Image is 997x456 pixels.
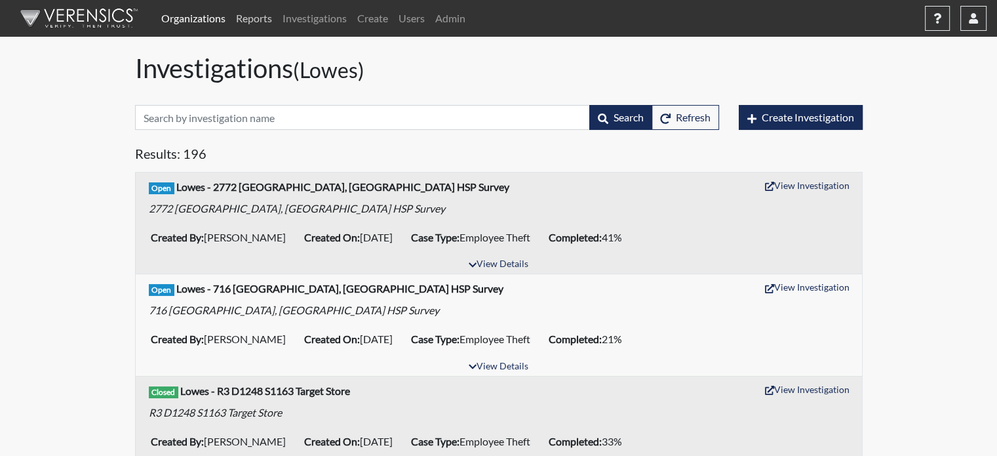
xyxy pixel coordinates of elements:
[135,105,590,130] input: Search by investigation name
[176,282,503,295] b: Lowes - 716 [GEOGRAPHIC_DATA], [GEOGRAPHIC_DATA] HSP Survey
[146,329,299,350] li: [PERSON_NAME]
[463,256,534,274] button: View Details
[759,277,855,297] button: View Investigation
[149,304,439,316] em: 716 [GEOGRAPHIC_DATA], [GEOGRAPHIC_DATA] HSP Survey
[759,379,855,400] button: View Investigation
[549,333,602,345] b: Completed:
[277,5,352,31] a: Investigations
[352,5,393,31] a: Create
[299,227,406,248] li: [DATE]
[149,182,175,194] span: Open
[180,384,350,397] b: Lowes - R3 D1248 S1163 Target Store
[149,284,175,296] span: Open
[231,5,277,31] a: Reports
[146,431,299,452] li: [PERSON_NAME]
[135,52,863,84] h1: Investigations
[146,227,299,248] li: [PERSON_NAME]
[176,180,509,193] b: Lowes - 2772 [GEOGRAPHIC_DATA], [GEOGRAPHIC_DATA] HSP Survey
[149,386,179,398] span: Closed
[299,431,406,452] li: [DATE]
[411,231,459,243] b: Case Type:
[543,431,635,452] li: 33%
[293,57,364,83] small: (Lowes)
[543,227,635,248] li: 41%
[299,329,406,350] li: [DATE]
[589,105,652,130] button: Search
[151,231,204,243] b: Created By:
[430,5,471,31] a: Admin
[149,406,282,419] em: R3 D1248 S1163 Target Store
[549,435,602,447] b: Completed:
[614,111,644,123] span: Search
[411,333,459,345] b: Case Type:
[759,175,855,196] button: View Investigation
[149,202,445,215] em: 2772 [GEOGRAPHIC_DATA], [GEOGRAPHIC_DATA] HSP Survey
[739,105,863,130] button: Create Investigation
[156,5,231,31] a: Organizations
[676,111,711,123] span: Refresh
[543,329,635,350] li: 21%
[151,435,204,447] b: Created By:
[549,231,602,243] b: Completed:
[406,329,543,350] li: Employee Theft
[762,111,854,123] span: Create Investigation
[406,431,543,452] li: Employee Theft
[304,231,360,243] b: Created On:
[393,5,430,31] a: Users
[304,333,360,345] b: Created On:
[135,146,863,167] h5: Results: 196
[304,435,360,447] b: Created On:
[463,358,534,376] button: View Details
[406,227,543,248] li: Employee Theft
[652,105,719,130] button: Refresh
[151,333,204,345] b: Created By:
[411,435,459,447] b: Case Type:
